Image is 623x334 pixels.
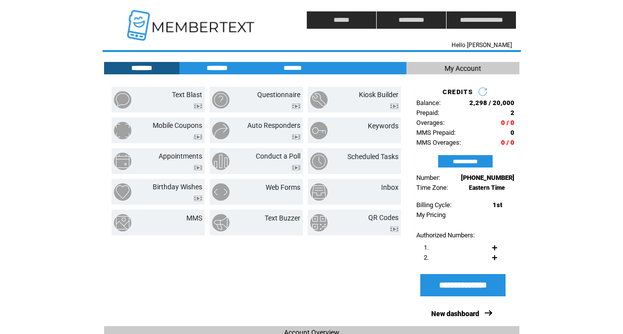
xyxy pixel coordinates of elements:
[212,214,229,231] img: text-buzzer.png
[159,152,202,160] a: Appointments
[390,226,398,232] img: video.png
[431,310,479,318] a: New dashboard
[310,183,328,201] img: inbox.png
[416,109,439,116] span: Prepaid:
[416,139,461,146] span: MMS Overages:
[469,99,514,107] span: 2,298 / 20,000
[212,153,229,170] img: conduct-a-poll.png
[501,119,514,126] span: 0 / 0
[114,91,131,109] img: text-blast.png
[114,122,131,139] img: mobile-coupons.png
[266,183,300,191] a: Web Forms
[381,183,398,191] a: Inbox
[310,153,328,170] img: scheduled-tasks.png
[292,165,300,170] img: video.png
[257,91,300,99] a: Questionnaire
[292,134,300,140] img: video.png
[510,129,514,136] span: 0
[172,91,202,99] a: Text Blast
[416,99,441,107] span: Balance:
[212,91,229,109] img: questionnaire.png
[461,174,514,181] span: [PHONE_NUMBER]
[153,183,202,191] a: Birthday Wishes
[416,129,455,136] span: MMS Prepaid:
[359,91,398,99] a: Kiosk Builder
[443,88,473,96] span: CREDITS
[114,214,131,231] img: mms.png
[416,211,446,219] a: My Pricing
[416,231,475,239] span: Authorized Numbers:
[368,214,398,222] a: QR Codes
[424,254,429,261] span: 2.
[445,64,481,72] span: My Account
[247,121,300,129] a: Auto Responders
[510,109,514,116] span: 2
[452,42,512,49] span: Hello [PERSON_NAME]
[114,153,131,170] img: appointments.png
[212,122,229,139] img: auto-responders.png
[310,122,328,139] img: keywords.png
[194,104,202,109] img: video.png
[493,201,502,209] span: 1st
[194,134,202,140] img: video.png
[501,139,514,146] span: 0 / 0
[265,214,300,222] a: Text Buzzer
[347,153,398,161] a: Scheduled Tasks
[194,196,202,201] img: video.png
[194,165,202,170] img: video.png
[416,201,452,209] span: Billing Cycle:
[469,184,505,191] span: Eastern Time
[424,244,429,251] span: 1.
[390,104,398,109] img: video.png
[310,91,328,109] img: kiosk-builder.png
[368,122,398,130] a: Keywords
[292,104,300,109] img: video.png
[416,119,445,126] span: Overages:
[114,183,131,201] img: birthday-wishes.png
[153,121,202,129] a: Mobile Coupons
[256,152,300,160] a: Conduct a Poll
[416,184,448,191] span: Time Zone:
[416,174,440,181] span: Number:
[212,183,229,201] img: web-forms.png
[310,214,328,231] img: qr-codes.png
[186,214,202,222] a: MMS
